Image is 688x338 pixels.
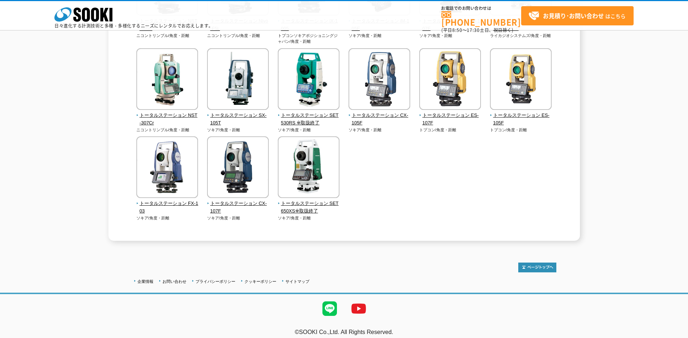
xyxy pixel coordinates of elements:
span: 17:30 [467,27,480,33]
a: トータルステーション SET530RS ※取扱終了 [278,105,340,127]
p: ソキア/角度・距離 [349,127,411,133]
span: トータルステーション ES-105F [490,112,552,127]
img: トータルステーション ES-107F [419,48,481,112]
span: 8:50 [452,27,462,33]
a: トータルステーション ES-105F [490,105,552,127]
img: トップページへ [518,263,556,272]
img: トータルステーション ES-105F [490,48,552,112]
a: トータルステーション SET650XS※取扱終了 [278,193,340,215]
span: トータルステーション CX-107F [207,200,269,215]
p: ニコントリンブル/角度・距離 [136,127,198,133]
span: はこちら [528,11,626,21]
span: トータルステーション SET650XS※取扱終了 [278,200,340,215]
p: 日々進化する計測技術と多種・多様化するニーズにレンタルでお応えします。 [54,24,213,28]
a: プライバシーポリシー [195,279,235,284]
span: トータルステーション SX-105T [207,112,269,127]
img: トータルステーション SX-105T [207,48,269,112]
img: トータルステーション CX-105F [349,48,410,112]
p: ソキア/角度・距離 [278,215,340,221]
span: トータルステーション NST-307Cr [136,112,198,127]
a: [PHONE_NUMBER] [441,11,521,26]
img: トータルステーション SET650XS※取扱終了 [278,136,339,200]
a: サイトマップ [285,279,309,284]
img: トータルステーション CX-107F [207,136,269,200]
p: トプコンソキアポジショニングジャパン/角度・距離 [278,33,340,45]
p: ソキア/角度・距離 [136,215,198,221]
p: ニコントリンブル/角度・距離 [136,33,198,39]
span: (平日 ～ 土日、祝日除く) [441,27,513,33]
img: YouTube [344,294,373,323]
img: トータルステーション NST-307Cr [136,48,198,112]
p: ソキア/角度・距離 [207,215,269,221]
strong: お見積り･お問い合わせ [543,11,604,20]
img: LINE [315,294,344,323]
img: トータルステーション FX-103 [136,136,198,200]
a: トータルステーション SX-105T [207,105,269,127]
span: トータルステーション SET530RS ※取扱終了 [278,112,340,127]
a: トータルステーション CX-107F [207,193,269,215]
p: ソキア/角度・距離 [419,33,481,39]
a: トータルステーション NST-307Cr [136,105,198,127]
p: ソキア/角度・距離 [278,127,340,133]
span: トータルステーション ES-107F [419,112,481,127]
a: トータルステーション FX-103 [136,193,198,215]
a: トータルステーション CX-105F [349,105,411,127]
span: トータルステーション FX-103 [136,200,198,215]
a: 企業情報 [137,279,153,284]
p: ソキア/角度・距離 [207,127,269,133]
a: クッキーポリシー [244,279,276,284]
p: トプコン/角度・距離 [490,127,552,133]
p: ソキア/角度・距離 [349,33,411,39]
a: トータルステーション ES-107F [419,105,481,127]
p: トプコン/角度・距離 [419,127,481,133]
p: ニコントリンブル/角度・距離 [207,33,269,39]
img: トータルステーション SET530RS ※取扱終了 [278,48,339,112]
a: お見積り･お問い合わせはこちら [521,6,634,25]
span: トータルステーション CX-105F [349,112,411,127]
span: お電話でのお問い合わせは [441,6,521,11]
a: お問い合わせ [162,279,186,284]
p: ライカジオシステムズ/角度・距離 [490,33,552,39]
